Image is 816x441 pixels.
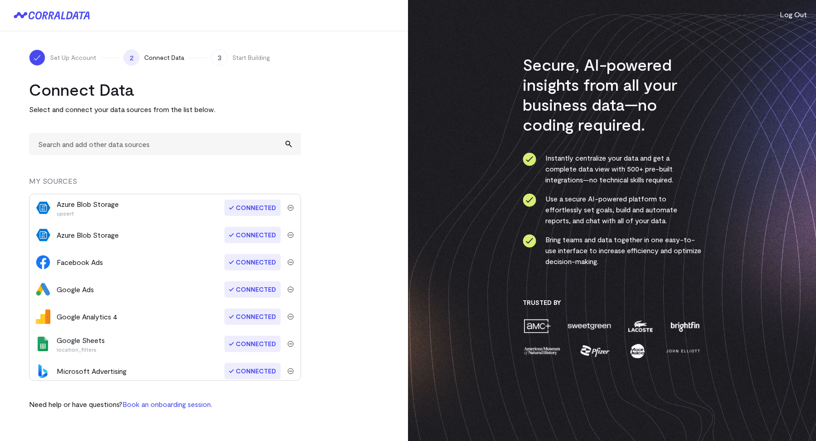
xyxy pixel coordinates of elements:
[523,193,536,207] img: ico-check-circle-4b19435c.svg
[523,54,702,134] h3: Secure, AI-powered insights from all your business data—no coding required.
[123,49,140,66] span: 2
[36,309,50,324] img: google_analytics_4-4ee20295.svg
[50,53,96,62] span: Set Up Account
[57,335,105,353] div: Google Sheets
[567,318,612,334] img: sweetgreen-1d1fb32c.png
[144,53,184,62] span: Connect Data
[36,337,50,351] img: google_sheets-5a4bad8e.svg
[211,49,228,66] span: 3
[36,255,50,269] img: facebook_ads-56946ca1.svg
[287,368,294,374] img: trash-40e54a27.svg
[224,336,281,352] span: Connected
[665,343,701,359] img: john-elliott-25751c40.png
[29,104,301,115] p: Select and connect your data sources from the list below.
[780,9,807,20] button: Log Out
[57,346,105,353] p: location_filters
[224,254,281,270] span: Connected
[224,281,281,298] span: Connected
[523,193,702,226] li: Use a secure AI-powered platform to effortlessly set goals, build and automate reports, and chat ...
[57,257,103,268] div: Facebook Ads
[224,200,281,216] span: Connected
[36,364,50,378] img: bingads-f64eff47.svg
[628,343,646,359] img: moon-juice-c312e729.png
[287,314,294,320] img: trash-40e54a27.svg
[523,152,536,166] img: ico-check-circle-4b19435c.svg
[224,363,281,379] span: Connected
[57,366,126,377] div: Microsoft Advertising
[29,176,301,194] div: MY SOURCES
[579,343,611,359] img: pfizer-e137f5fc.png
[29,79,301,99] h2: Connect Data
[523,234,702,267] li: Bring teams and data together in one easy-to-use interface to increase efficiency and optimize de...
[287,232,294,238] img: trash-40e54a27.svg
[523,152,702,185] li: Instantly centralize your data and get a complete data view with 500+ pre-built integrations—no t...
[57,230,119,240] div: Azure Blob Storage
[232,53,270,62] span: Start Building
[36,201,50,215] img: azure_blob_storage-84a4974f.svg
[523,343,562,359] img: amnh-5afada46.png
[287,205,294,211] img: trash-40e54a27.svg
[33,53,42,62] img: ico-check-white-5ff98cb1.svg
[57,210,119,217] p: upsert
[669,318,701,334] img: brightfin-a251e171.png
[523,318,552,334] img: amc-0b11a8f1.png
[287,341,294,347] img: trash-40e54a27.svg
[224,227,281,243] span: Connected
[523,234,536,248] img: ico-check-circle-4b19435c.svg
[29,399,212,410] p: Need help or have questions?
[57,311,117,322] div: Google Analytics 4
[29,133,301,155] input: Search and add other data sources
[57,284,94,295] div: Google Ads
[224,309,281,325] span: Connected
[627,318,654,334] img: lacoste-7a6b0538.png
[287,259,294,265] img: trash-40e54a27.svg
[36,282,50,297] img: google_ads-c8121f33.png
[287,286,294,293] img: trash-40e54a27.svg
[36,228,50,242] img: azure_blob_storage-84a4974f.svg
[57,199,119,217] div: Azure Blob Storage
[523,299,702,307] h3: Trusted By
[122,400,212,408] a: Book an onboarding session.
